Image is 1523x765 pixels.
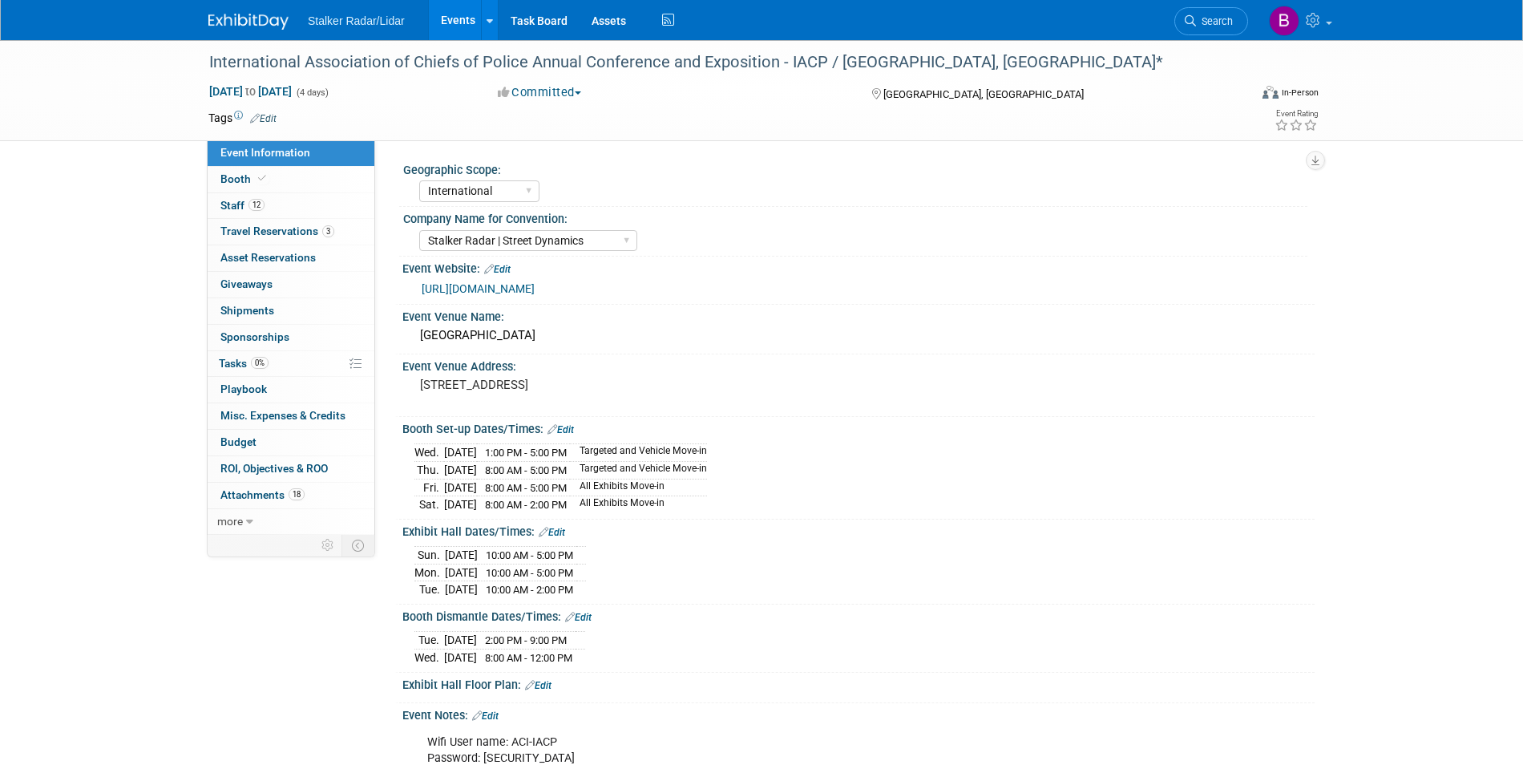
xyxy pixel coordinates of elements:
div: Event Website: [402,257,1315,277]
span: ROI, Objectives & ROO [220,462,328,475]
a: Edit [484,264,511,275]
img: Format-Inperson.png [1262,86,1279,99]
td: Wed. [414,444,444,462]
td: Sun. [414,547,445,565]
a: Budget [208,430,374,455]
td: Tue. [414,632,444,650]
a: Edit [250,113,277,124]
span: Attachments [220,488,305,501]
span: Asset Reservations [220,251,316,264]
span: 1:00 PM - 5:00 PM [485,447,567,459]
div: Event Rating [1275,110,1318,118]
a: [URL][DOMAIN_NAME] [422,282,535,295]
span: (4 days) [295,87,329,98]
a: Edit [547,424,574,435]
a: Attachments18 [208,483,374,508]
td: [DATE] [444,479,477,496]
span: 2:00 PM - 9:00 PM [485,634,567,646]
div: Event Format [1153,83,1319,107]
span: Booth [220,172,269,185]
div: In-Person [1281,87,1319,99]
span: 10:00 AM - 5:00 PM [486,567,573,579]
img: ExhibitDay [208,14,289,30]
div: Booth Dismantle Dates/Times: [402,605,1315,625]
span: 8:00 AM - 2:00 PM [485,499,567,511]
a: ROI, Objectives & ROO [208,456,374,482]
a: Event Information [208,140,374,166]
span: 8:00 AM - 12:00 PM [485,652,572,664]
a: Staff12 [208,193,374,219]
div: Geographic Scope: [403,158,1307,178]
td: All Exhibits Move-in [570,496,707,513]
div: Event Venue Address: [402,354,1315,374]
td: Tags [208,110,277,126]
span: more [217,515,243,528]
a: Sponsorships [208,325,374,350]
a: Edit [565,612,592,623]
td: [DATE] [445,564,478,581]
div: Company Name for Convention: [403,207,1307,227]
button: Committed [492,84,588,101]
td: Toggle Event Tabs [342,535,375,556]
span: Stalker Radar/Lidar [308,14,405,27]
td: Mon. [414,564,445,581]
pre: [STREET_ADDRESS] [420,378,765,392]
a: Shipments [208,298,374,324]
div: Booth Set-up Dates/Times: [402,417,1315,438]
a: more [208,509,374,535]
span: Shipments [220,304,274,317]
td: Fri. [414,479,444,496]
span: Tasks [219,357,269,370]
span: 3 [322,225,334,237]
span: 10:00 AM - 5:00 PM [486,549,573,561]
span: Event Information [220,146,310,159]
span: Sponsorships [220,330,289,343]
div: Exhibit Hall Dates/Times: [402,520,1315,540]
td: Sat. [414,496,444,513]
a: Edit [525,680,551,691]
td: [DATE] [445,581,478,598]
img: Brooke Journet [1269,6,1299,36]
a: Edit [472,710,499,722]
span: [DATE] [DATE] [208,84,293,99]
td: Thu. [414,461,444,479]
span: 8:00 AM - 5:00 PM [485,464,567,476]
td: [DATE] [445,547,478,565]
td: [DATE] [444,461,477,479]
td: [DATE] [444,649,477,666]
span: [GEOGRAPHIC_DATA], [GEOGRAPHIC_DATA] [883,88,1084,100]
a: Travel Reservations3 [208,219,374,245]
a: Search [1174,7,1248,35]
td: Targeted and Vehicle Move-in [570,461,707,479]
td: [DATE] [444,632,477,650]
div: Event Venue Name: [402,305,1315,325]
span: 18 [289,488,305,500]
span: Budget [220,435,257,448]
div: [GEOGRAPHIC_DATA] [414,323,1303,348]
span: Playbook [220,382,267,395]
a: Edit [539,527,565,538]
span: to [243,85,258,98]
td: Targeted and Vehicle Move-in [570,444,707,462]
td: Wed. [414,649,444,666]
td: Tue. [414,581,445,598]
span: Misc. Expenses & Credits [220,409,345,422]
td: [DATE] [444,496,477,513]
span: Giveaways [220,277,273,290]
div: Exhibit Hall Floor Plan: [402,673,1315,694]
a: Asset Reservations [208,245,374,271]
td: [DATE] [444,444,477,462]
a: Playbook [208,377,374,403]
span: 8:00 AM - 5:00 PM [485,482,567,494]
div: Event Notes: [402,703,1315,724]
span: 12 [248,199,265,211]
a: Giveaways [208,272,374,297]
span: 10:00 AM - 2:00 PM [486,584,573,596]
span: Travel Reservations [220,225,334,237]
div: International Association of Chiefs of Police Annual Conference and Exposition - IACP / [GEOGRAPH... [204,48,1224,77]
span: Search [1196,15,1233,27]
td: Personalize Event Tab Strip [314,535,342,556]
span: 0% [251,357,269,369]
a: Misc. Expenses & Credits [208,403,374,429]
a: Tasks0% [208,351,374,377]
